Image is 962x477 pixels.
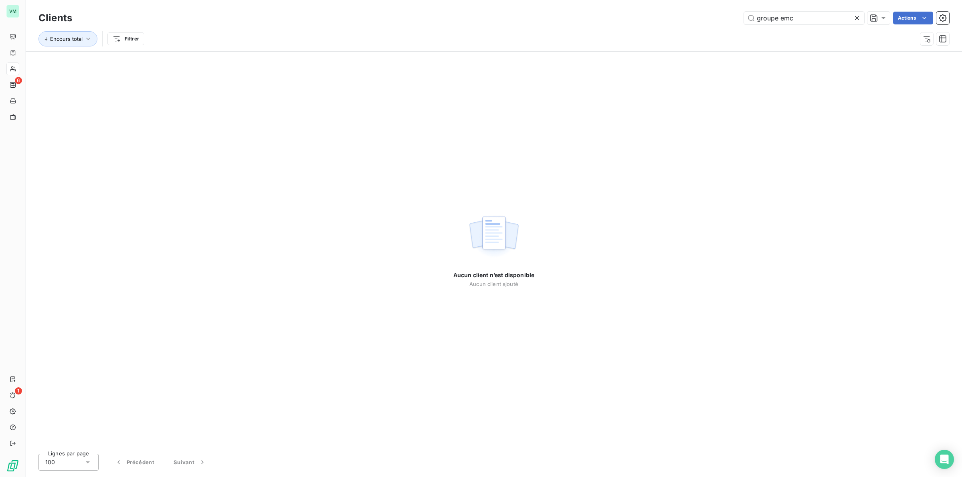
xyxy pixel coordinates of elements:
button: Encours total [38,31,97,46]
button: Filtrer [107,32,144,45]
span: Encours total [50,36,83,42]
span: Aucun client n’est disponible [453,271,534,279]
button: Précédent [105,454,164,471]
div: VM [6,5,19,18]
h3: Clients [38,11,72,25]
span: 6 [15,77,22,84]
input: Rechercher [744,12,864,24]
span: 1 [15,387,22,394]
button: Actions [893,12,933,24]
span: 100 [45,458,55,466]
img: empty state [468,212,519,262]
div: Open Intercom Messenger [935,450,954,469]
button: Suivant [164,454,216,471]
span: Aucun client ajouté [469,281,518,287]
img: Logo LeanPay [6,459,19,472]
